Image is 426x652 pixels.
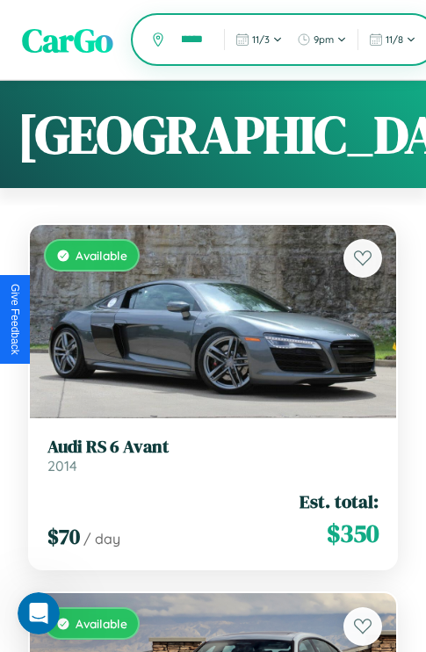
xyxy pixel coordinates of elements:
[83,530,120,547] span: / day
[18,592,60,634] iframe: Intercom live chat
[47,457,77,475] span: 2014
[9,284,21,355] div: Give Feedback
[314,33,334,46] span: 9pm
[76,616,127,631] span: Available
[364,29,422,50] button: 11/8
[252,33,270,46] span: 11 / 3
[47,522,80,551] span: $ 70
[22,17,113,63] span: CarGo
[300,489,379,514] span: Est. total:
[386,33,403,46] span: 11 / 8
[292,29,352,50] button: 9pm
[47,436,379,475] a: Audi RS 6 Avant2014
[327,516,379,551] span: $ 350
[76,248,127,263] span: Available
[47,436,379,457] h3: Audi RS 6 Avant
[230,29,288,50] button: 11/3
